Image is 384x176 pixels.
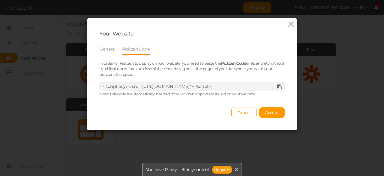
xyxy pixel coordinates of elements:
[99,30,133,37] span: Your Website
[265,110,279,115] span: Accept
[99,82,285,91] textarea: <script async src="[URL][DOMAIN_NAME]"></script>
[146,168,209,172] span: You have 13 days left in your trial
[231,107,257,118] button: Cancel
[122,43,150,55] a: Pickzen Code
[212,166,232,174] a: Upgrade
[99,43,116,55] a: General
[237,110,251,115] span: Cancel
[99,92,256,96] small: Note: This code is automatically inserted if the Pickzen app was installed on your website.
[259,107,285,118] button: Accept
[221,61,246,66] b: Pickzen Code
[99,61,284,77] small: In order for Pickzen to display on your website, you need to paste the (in its entirety without m...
